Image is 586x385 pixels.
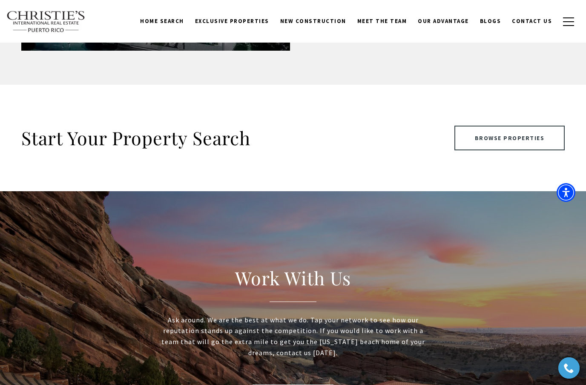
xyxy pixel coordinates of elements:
span: Blogs [480,17,501,25]
span: Our Advantage [418,17,469,25]
img: Christie's International Real Estate text transparent background [6,11,86,33]
span: Contact Us [512,17,552,25]
div: Accessibility Menu [557,183,575,202]
a: New Construction [275,13,352,29]
span: New Construction [280,17,346,25]
h2: Start Your Property Search [21,126,250,150]
a: Contact Us [506,13,557,29]
button: button [557,9,580,34]
a: Home Search [135,13,190,29]
span: Exclusive Properties [195,17,269,25]
a: Browse Properties [454,126,565,150]
a: Exclusive Properties [190,13,275,29]
a: Meet the Team [352,13,413,29]
p: Ask around. We are the best at what we do. Tap your network to see how our reputation stands up a... [155,315,431,358]
a: Our Advantage [412,13,474,29]
h2: Work With Us [235,266,351,302]
a: Blogs [474,13,507,29]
